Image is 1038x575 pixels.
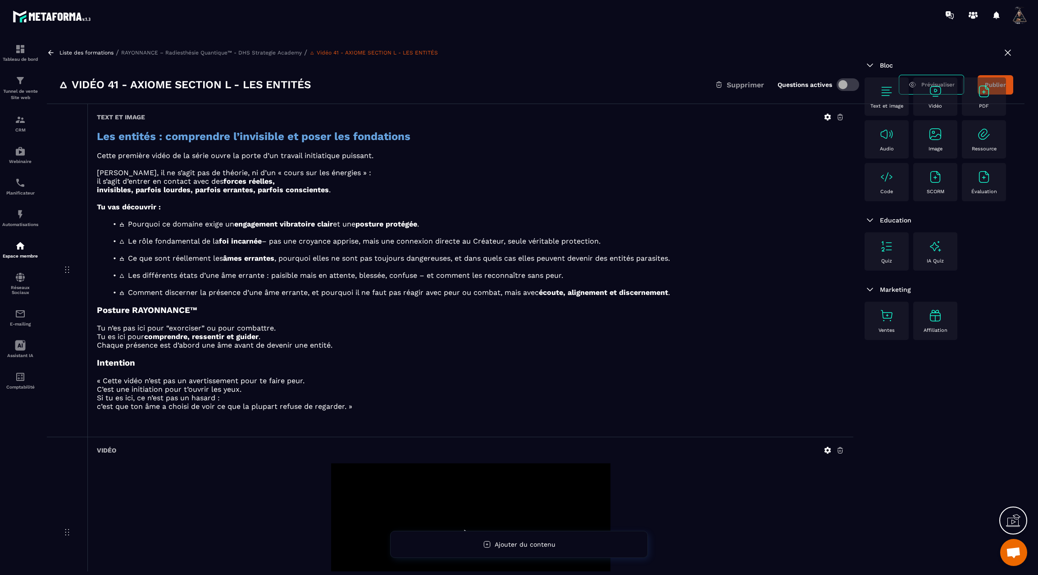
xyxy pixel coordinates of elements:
a: social-networksocial-networkRéseaux Sociaux [2,265,38,302]
strong: Les entités : comprendre l’invisible et poser les fondations [97,130,410,143]
strong: Intention [97,358,135,368]
span: – pas une croyance apprise, mais une connexion directe au Créateur, seule véritable protection. [262,237,601,245]
p: Audio [880,146,894,152]
img: accountant [15,371,26,382]
img: arrow-down [865,215,875,226]
p: SCORM [927,189,944,195]
img: logo [13,8,94,25]
p: Évaluation [971,189,997,195]
strong: écoute, alignement et discernement [539,288,668,297]
p: Espace membre [2,254,38,258]
strong: âmes errantes [223,254,274,263]
span: Si tu es ici, ce n’est pas un hasard : [97,394,220,402]
p: Text et image [870,103,903,109]
span: il s’agit d’entrer en contact avec des [97,177,223,186]
span: , pourquoi elles ne sont pas toujours dangereuses, et dans quels cas elles peuvent devenir des en... [274,254,670,263]
strong: invisibles, parfois lourdes, parfois errantes, parfois conscientes [97,186,329,194]
img: text-image no-wra [977,127,991,141]
img: text-image no-wra [928,170,942,184]
span: . [417,220,419,228]
span: Cette première vidéo de la série ouvre la porte d’un travail initiatique puissant. [97,151,373,160]
span: C’est une initiation pour t’ouvrir les yeux. [97,385,241,394]
img: automations [15,209,26,220]
strong: engagement vibratoire clair [234,220,333,228]
img: automations [15,146,26,157]
img: text-image no-wra [879,84,894,99]
span: / [304,48,307,57]
span: Supprimer [727,81,764,89]
strong: foi incarnée [219,237,262,245]
span: 🜂 Les différents états d’une âme errante : paisible mais en attente, blessée, confuse – et commen... [118,271,563,280]
span: 🜂 Le rôle fondamental de la [118,237,219,245]
a: automationsautomationsEspace membre [2,234,38,265]
p: Automatisations [2,222,38,227]
img: arrow-down [865,60,875,71]
p: Webinaire [2,159,38,164]
img: text-image no-wra [879,239,894,254]
p: Planificateur [2,190,38,195]
p: Code [880,189,893,195]
img: text-image [928,308,942,323]
p: CRM [2,127,38,132]
img: text-image no-wra [879,308,894,323]
img: social-network [15,272,26,283]
span: [PERSON_NAME], il ne s’agit pas de théorie, ni d’un « cours sur les énergies » : [97,168,371,177]
strong: posture protégée [355,220,417,228]
span: / [116,48,119,57]
img: formation [15,114,26,125]
img: formation [15,75,26,86]
span: . [668,288,670,297]
img: scheduler [15,177,26,188]
img: text-image [928,239,942,254]
a: formationformationCRM [2,108,38,139]
p: Affiliation [924,327,947,333]
span: Marketing [880,286,911,293]
a: emailemailE-mailing [2,302,38,333]
img: automations [15,240,26,251]
img: arrow-down [865,284,875,295]
a: Liste des formations [59,50,114,56]
a: formationformationTunnel de vente Site web [2,68,38,108]
img: text-image no-wra [928,127,942,141]
img: text-image no-wra [879,127,894,141]
p: Vidéo [929,103,942,109]
a: 🜂 Vidéo 41 - AXIOME SECTION L - LES ENTITÉS [310,50,438,56]
p: Ressource [972,146,997,152]
span: Ajouter du contenu [495,541,555,548]
p: IA Quiz [927,258,944,264]
strong: Posture RAYONNANCE™ [97,305,197,315]
a: RAYONNANCE – Radiesthésie Quantique™ - DHS Strategie Academy [121,50,302,56]
span: Bloc [880,62,893,69]
img: text-image no-wra [879,170,894,184]
span: « Cette vidéo n’est pas un avertissement pour te faire peur. [97,376,305,385]
span: c’est que ton âme a choisi de voir ce que la plupart refuse de regarder. » [97,402,352,411]
a: automationsautomationsWebinaire [2,139,38,171]
h3: 🜂 Vidéo 41 - AXIOME SECTION L - LES ENTITÉS [58,77,311,92]
img: email [15,308,26,319]
p: Tableau de bord [2,57,38,62]
span: . [259,332,260,341]
span: Education [880,217,911,224]
img: text-image no-wra [977,170,991,184]
span: Tu es ici pour [97,332,144,341]
p: Tunnel de vente Site web [2,88,38,101]
span: 🜁 Ce que sont réellement les [118,254,223,263]
span: . [329,186,331,194]
p: Ventes [879,327,895,333]
img: formation [15,44,26,54]
span: 🜁 Pourquoi ce domaine exige un [118,220,234,228]
h6: Vidéo [97,447,116,454]
span: et une [333,220,355,228]
a: automationsautomationsAutomatisations [2,202,38,234]
a: Assistant IA [2,333,38,365]
p: E-mailing [2,321,38,326]
p: Assistant IA [2,353,38,358]
img: text-image no-wra [928,84,942,99]
p: Réseaux Sociaux [2,285,38,295]
p: Image [929,146,942,152]
strong: comprendre, ressentir et guider [144,332,259,341]
p: Quiz [881,258,892,264]
span: 🜁 Comment discerner la présence d’une âme errante, et pourquoi il ne faut pas réagir avec peur ou... [118,288,539,297]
